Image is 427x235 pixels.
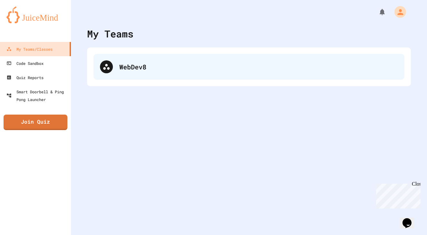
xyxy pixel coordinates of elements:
div: Smart Doorbell & Ping Pong Launcher [6,88,68,103]
div: WebDev8 [119,62,398,72]
div: Chat with us now!Close [3,3,45,41]
iframe: chat widget [373,181,421,209]
div: My Account [388,5,408,19]
div: Quiz Reports [6,74,44,81]
div: WebDev8 [94,54,404,80]
div: My Teams/Classes [6,45,53,53]
iframe: chat widget [400,209,421,229]
div: Code Sandbox [6,59,44,67]
div: My Notifications [366,6,388,17]
a: Join Quiz [4,115,67,130]
div: My Teams [87,26,134,41]
img: logo-orange.svg [6,6,65,23]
